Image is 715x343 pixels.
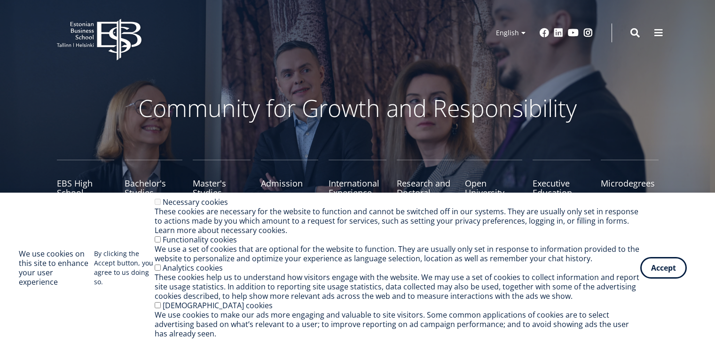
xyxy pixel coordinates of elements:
[19,249,94,287] h2: We use cookies on this site to enhance your user experience
[57,160,115,207] a: EBS High School
[163,263,223,273] label: Analytics cookies
[155,273,640,301] div: These cookies help us to understand how visitors engage with the website. We may use a set of coo...
[329,160,386,207] a: International Experience
[163,197,228,207] label: Necessary cookies
[397,160,455,207] a: Research and Doctoral Studies
[163,234,237,245] label: Functionality cookies
[568,28,579,38] a: Youtube
[533,160,590,207] a: Executive Education
[94,249,155,287] p: By clicking the Accept button, you agree to us doing so.
[155,207,640,235] div: These cookies are necessary for the website to function and cannot be switched off in our systems...
[583,28,593,38] a: Instagram
[163,300,273,311] label: [DEMOGRAPHIC_DATA] cookies
[125,160,182,207] a: Bachelor's Studies
[261,160,319,207] a: Admission
[155,244,640,263] div: We use a set of cookies that are optional for the website to function. They are usually only set ...
[465,160,523,207] a: Open University
[640,257,687,279] button: Accept
[109,94,607,122] p: Community for Growth and Responsibility
[601,160,659,207] a: Microdegrees
[155,310,640,338] div: We use cookies to make our ads more engaging and valuable to site visitors. Some common applicati...
[540,28,549,38] a: Facebook
[193,160,251,207] a: Master's Studies
[554,28,563,38] a: Linkedin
